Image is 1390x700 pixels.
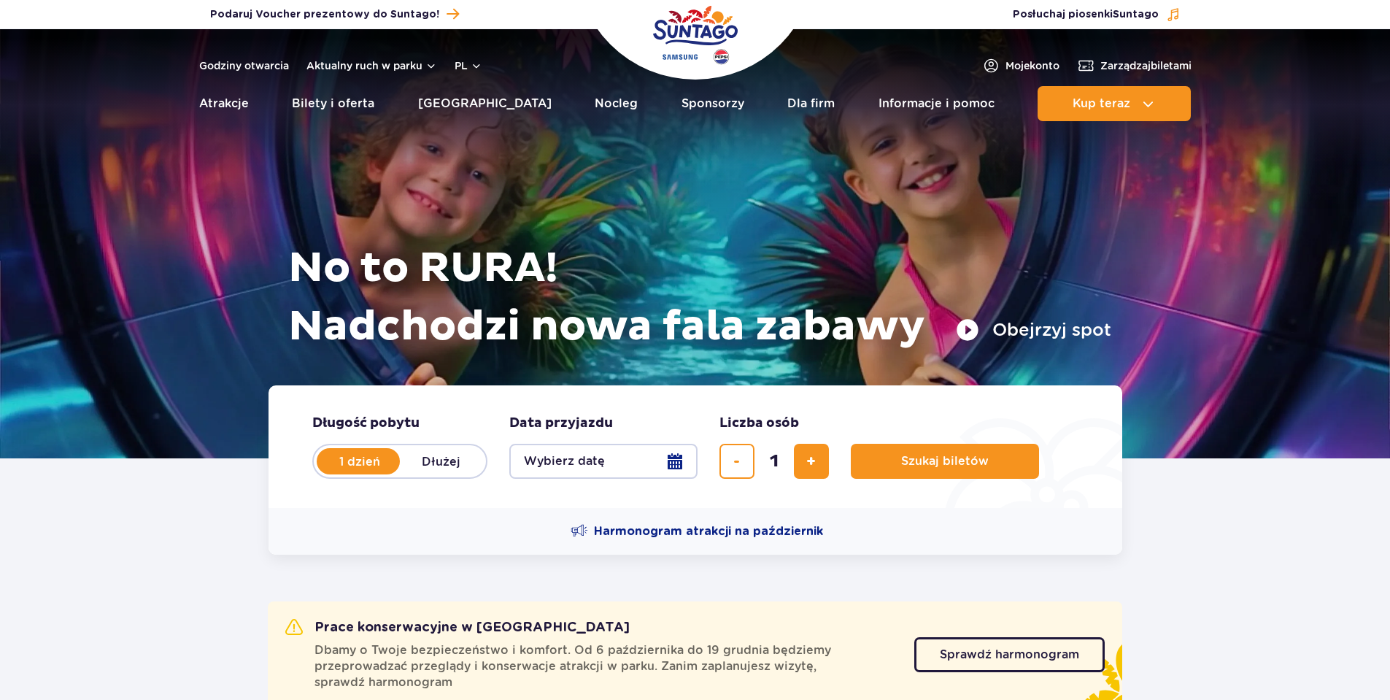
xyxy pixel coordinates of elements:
[1013,7,1181,22] button: Posłuchaj piosenkiSuntago
[288,239,1111,356] h1: No to RURA! Nadchodzi nowa fala zabawy
[1073,97,1130,110] span: Kup teraz
[1100,58,1192,73] span: Zarządzaj biletami
[940,649,1079,661] span: Sprawdź harmonogram
[757,444,792,479] input: liczba biletów
[509,444,698,479] button: Wybierz datę
[1077,57,1192,74] a: Zarządzajbiletami
[455,58,482,73] button: pl
[400,446,483,477] label: Dłużej
[210,7,439,22] span: Podaruj Voucher prezentowy do Suntago!
[314,642,897,691] span: Dbamy o Twoje bezpieczeństwo i komfort. Od 6 października do 19 grudnia będziemy przeprowadzać pr...
[682,86,744,121] a: Sponsorzy
[914,637,1105,672] a: Sprawdź harmonogram
[787,86,835,121] a: Dla firm
[199,58,289,73] a: Godziny otwarcia
[956,318,1111,342] button: Obejrzyj spot
[269,385,1122,508] form: Planowanie wizyty w Park of Poland
[292,86,374,121] a: Bilety i oferta
[595,86,638,121] a: Nocleg
[1005,58,1059,73] span: Moje konto
[199,86,249,121] a: Atrakcje
[571,523,823,540] a: Harmonogram atrakcji na październik
[210,4,459,24] a: Podaruj Voucher prezentowy do Suntago!
[509,415,613,432] span: Data przyjazdu
[285,619,630,636] h2: Prace konserwacyjne w [GEOGRAPHIC_DATA]
[879,86,995,121] a: Informacje i pomoc
[719,415,799,432] span: Liczba osób
[982,57,1059,74] a: Mojekonto
[312,415,420,432] span: Długość pobytu
[594,523,823,539] span: Harmonogram atrakcji na październik
[794,444,829,479] button: dodaj bilet
[418,86,552,121] a: [GEOGRAPHIC_DATA]
[1013,7,1159,22] span: Posłuchaj piosenki
[719,444,754,479] button: usuń bilet
[851,444,1039,479] button: Szukaj biletów
[901,455,989,468] span: Szukaj biletów
[1113,9,1159,20] span: Suntago
[306,60,437,72] button: Aktualny ruch w parku
[1038,86,1191,121] button: Kup teraz
[318,446,401,477] label: 1 dzień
